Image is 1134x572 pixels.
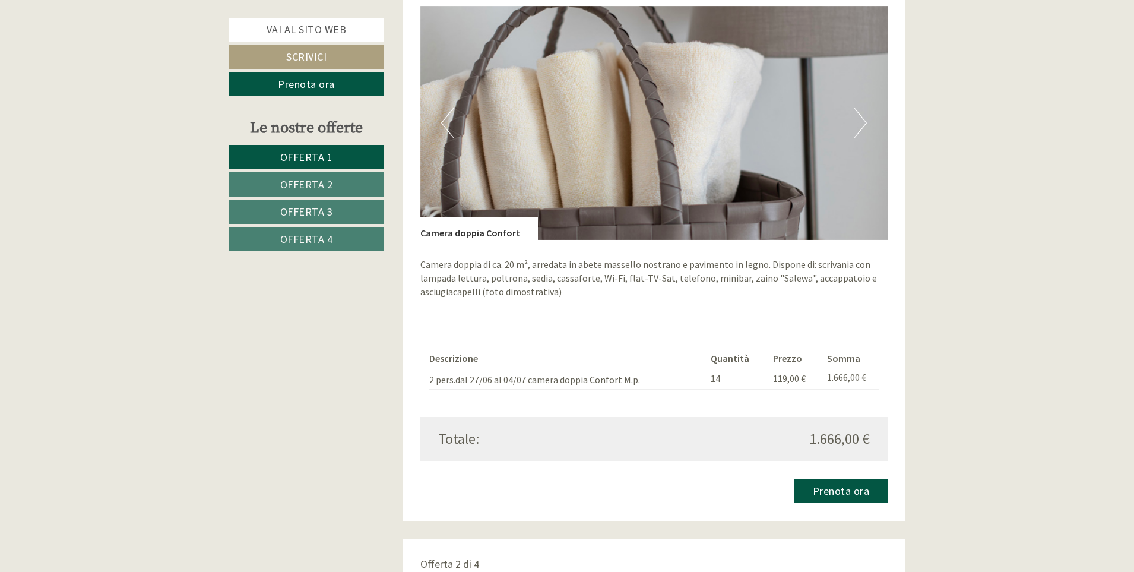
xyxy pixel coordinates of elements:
div: Camera doppia Confort [420,217,538,240]
span: Offerta 4 [280,232,333,246]
button: Next [854,108,867,138]
span: Offerta 2 di 4 [420,557,479,571]
div: Totale: [429,429,654,449]
td: 2 pers.dal 27/06 al 04/07 camera doppia Confort M.p. [429,368,707,390]
button: Previous [441,108,454,138]
th: Prezzo [768,349,822,368]
span: Offerta 1 [280,150,333,164]
th: Quantità [706,349,768,368]
td: 1.666,00 € [822,368,879,390]
div: Le nostre offerte [229,117,384,139]
span: 1.666,00 € [809,429,870,449]
p: Camera doppia di ca. 20 m², arredata in abete massello nostrano e pavimento in legno. Dispone di:... [420,258,888,299]
a: Vai al sito web [229,18,384,42]
a: Prenota ora [794,479,888,503]
a: Scrivici [229,45,384,69]
th: Descrizione [429,349,707,368]
td: 14 [706,368,768,390]
a: Prenota ora [229,72,384,96]
span: 119,00 € [773,372,806,384]
span: Offerta 3 [280,205,333,219]
span: Offerta 2 [280,178,333,191]
th: Somma [822,349,879,368]
img: image [420,6,888,240]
